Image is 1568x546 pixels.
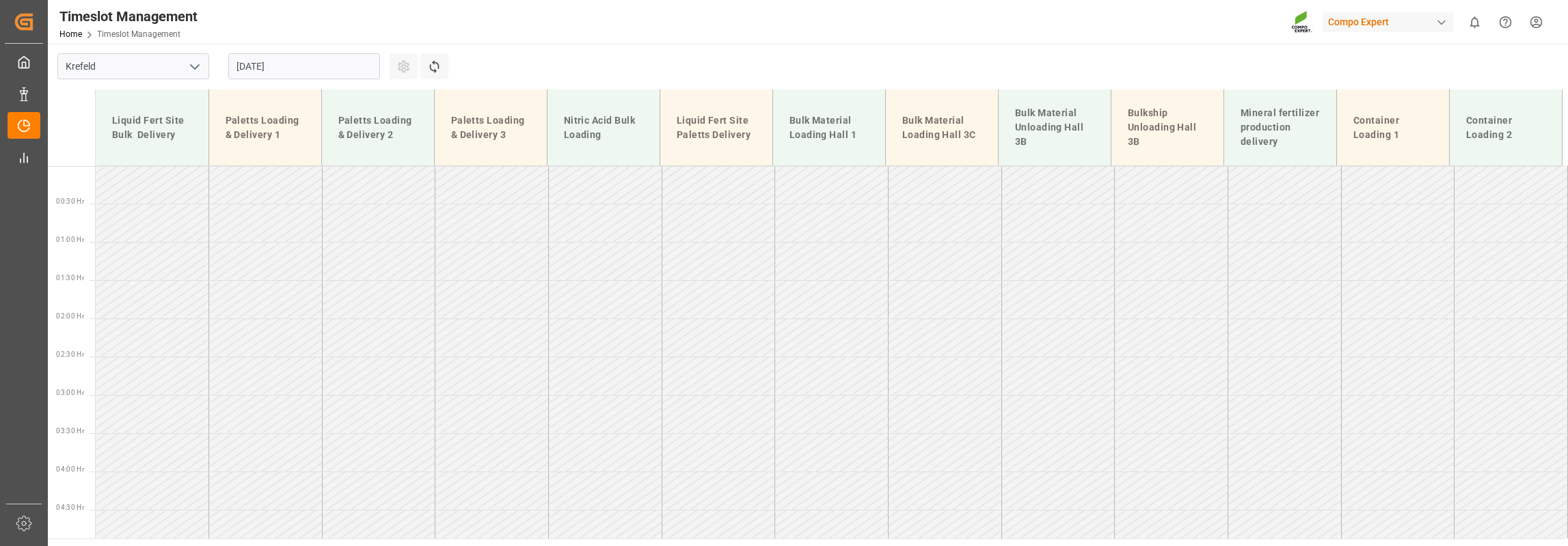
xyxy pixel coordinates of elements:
[59,6,198,27] div: Timeslot Management
[56,427,84,435] span: 03:30 Hr
[1459,7,1490,38] button: show 0 new notifications
[56,465,84,473] span: 04:00 Hr
[56,351,84,358] span: 02:30 Hr
[1461,108,1551,148] div: Container Loading 2
[1490,7,1521,38] button: Help Center
[57,53,209,79] input: Type to search/select
[56,274,84,282] span: 01:30 Hr
[1291,10,1313,34] img: Screenshot%202023-09-29%20at%2010.02.21.png_1712312052.png
[1348,108,1438,148] div: Container Loading 1
[56,504,84,511] span: 04:30 Hr
[56,236,84,243] span: 01:00 Hr
[784,108,874,148] div: Bulk Material Loading Hall 1
[1010,100,1100,154] div: Bulk Material Unloading Hall 3B
[446,108,536,148] div: Paletts Loading & Delivery 3
[1122,100,1213,154] div: Bulkship Unloading Hall 3B
[56,389,84,396] span: 03:00 Hr
[897,108,987,148] div: Bulk Material Loading Hall 3C
[1323,12,1454,32] div: Compo Expert
[56,312,84,320] span: 02:00 Hr
[56,197,84,205] span: 00:30 Hr
[59,29,82,39] a: Home
[1235,100,1325,154] div: Mineral fertilizer production delivery
[333,108,423,148] div: Paletts Loading & Delivery 2
[107,108,198,148] div: Liquid Fert Site Bulk Delivery
[184,56,204,77] button: open menu
[1323,9,1459,35] button: Compo Expert
[228,53,380,79] input: DD.MM.YYYY
[671,108,761,148] div: Liquid Fert Site Paletts Delivery
[220,108,310,148] div: Paletts Loading & Delivery 1
[558,108,649,148] div: Nitric Acid Bulk Loading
